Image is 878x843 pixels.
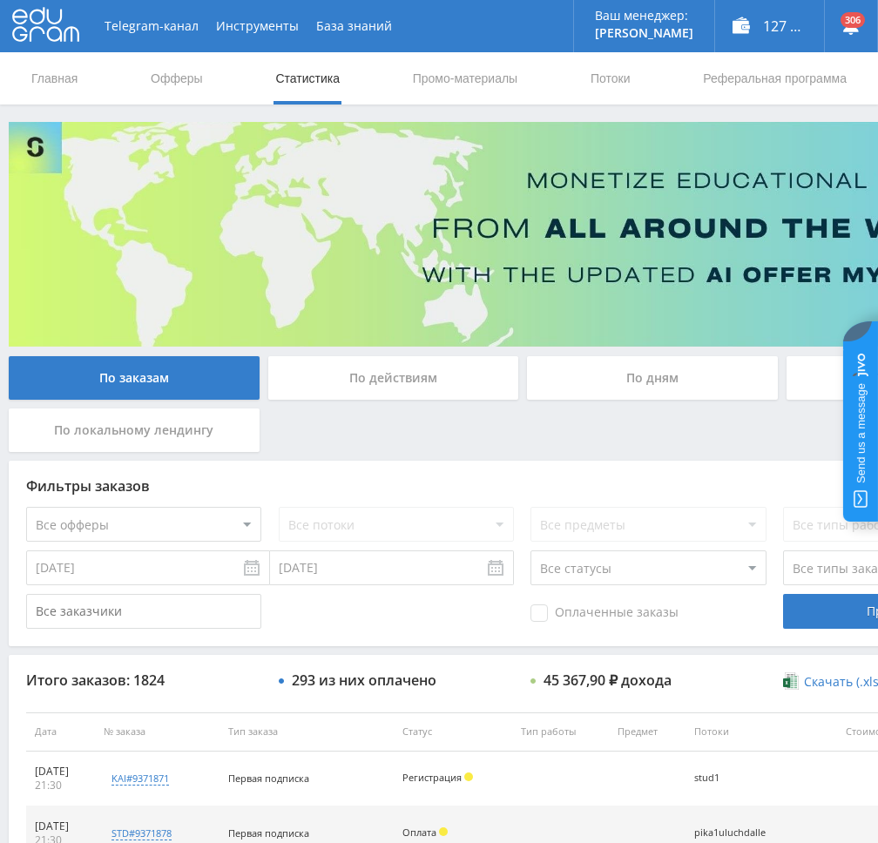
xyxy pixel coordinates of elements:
[26,672,261,688] div: Итого заказов: 1824
[402,771,462,784] span: Регистрация
[527,356,778,400] div: По дням
[149,52,205,105] a: Офферы
[9,408,260,452] div: По локальному лендингу
[111,772,169,786] div: kai#9371871
[589,52,632,105] a: Потоки
[228,772,309,785] span: Первая подписка
[530,604,679,622] span: Оплаченные заказы
[694,827,773,839] div: pika1uluchdalle
[35,779,86,792] div: 21:30
[35,765,86,779] div: [DATE]
[701,52,848,105] a: Реферальная программа
[228,826,309,840] span: Первая подписка
[9,356,260,400] div: По заказам
[30,52,79,105] a: Главная
[439,827,448,836] span: Холд
[292,672,436,688] div: 293 из них оплачено
[219,712,394,752] th: Тип заказа
[26,594,261,629] input: Все заказчики
[544,672,672,688] div: 45 367,90 ₽ дохода
[35,819,86,833] div: [DATE]
[411,52,519,105] a: Промо-материалы
[274,52,341,105] a: Статистика
[95,712,219,752] th: № заказа
[394,712,511,752] th: Статус
[268,356,519,400] div: По действиям
[595,26,693,40] p: [PERSON_NAME]
[694,772,773,784] div: stud1
[111,826,172,840] div: std#9371878
[464,772,473,781] span: Холд
[686,712,814,752] th: Потоки
[512,712,609,752] th: Тип работы
[26,712,95,752] th: Дата
[783,672,798,690] img: xlsx
[595,9,693,23] p: Ваш менеджер:
[402,826,436,839] span: Оплата
[609,712,686,752] th: Предмет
